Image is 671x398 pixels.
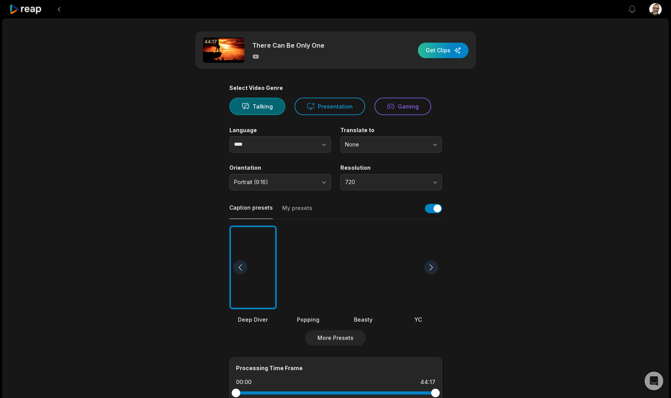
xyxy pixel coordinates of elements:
button: Gaming [375,98,431,115]
p: There Can Be Only One [252,41,324,50]
button: My presets [282,204,312,219]
div: 44:17 [420,378,435,386]
button: 720 [340,174,442,190]
button: Presentation [295,98,365,115]
label: Language [229,127,331,134]
label: Resolution [340,164,442,171]
div: Processing Time Frame [236,364,435,372]
label: Orientation [229,164,331,171]
div: Beasty [340,315,387,324]
div: 00:00 [236,378,251,386]
span: None [345,141,427,148]
div: Popping [284,315,332,324]
button: More Presets [305,330,366,346]
button: Get Clips [418,43,468,58]
div: Select Video Genre [229,84,442,91]
label: Translate to [340,127,442,134]
span: 720 [345,179,427,186]
span: Portrait (9:16) [234,179,316,186]
button: None [340,136,442,153]
button: Caption presets [229,204,273,219]
div: Open Intercom Messenger [645,372,663,390]
button: Talking [229,98,285,115]
button: Portrait (9:16) [229,174,331,190]
div: Deep Diver [229,315,277,324]
div: 44:17 [203,38,218,46]
div: YC [395,315,442,324]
